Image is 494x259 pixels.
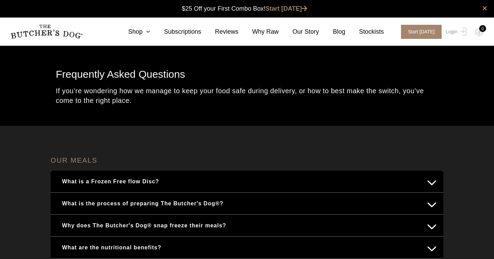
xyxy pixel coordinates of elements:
button: What is a Frozen Free flow Disc? [58,175,436,188]
h4: OUR MEALS [51,150,443,171]
a: Shop [114,27,150,36]
a: Start [DATE] [394,25,444,39]
button: Why does The Butcher's Dog® snap freeze their meals? [58,219,436,232]
a: Our Story [279,27,319,36]
a: Login [444,25,466,39]
button: What are the nutritional benefits? [58,241,436,254]
div: 0 [479,25,486,32]
a: Reviews [201,27,238,36]
a: Why Raw [238,27,279,36]
a: Blog [319,27,345,36]
button: What is the process of preparing The Butcher's Dog®? [58,197,436,210]
p: If you’re wondering how we manage to keep your food safe during delivery, or how to best make the... [56,86,438,105]
a: Subscriptions [150,27,201,36]
a: close [482,4,487,12]
span: Start [DATE] [401,25,442,39]
a: Stockists [345,27,384,36]
a: Start [DATE] [266,5,308,12]
img: TBD_Cart-Empty.png [475,28,484,36]
h1: Frequently Asked Questions [56,66,438,83]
